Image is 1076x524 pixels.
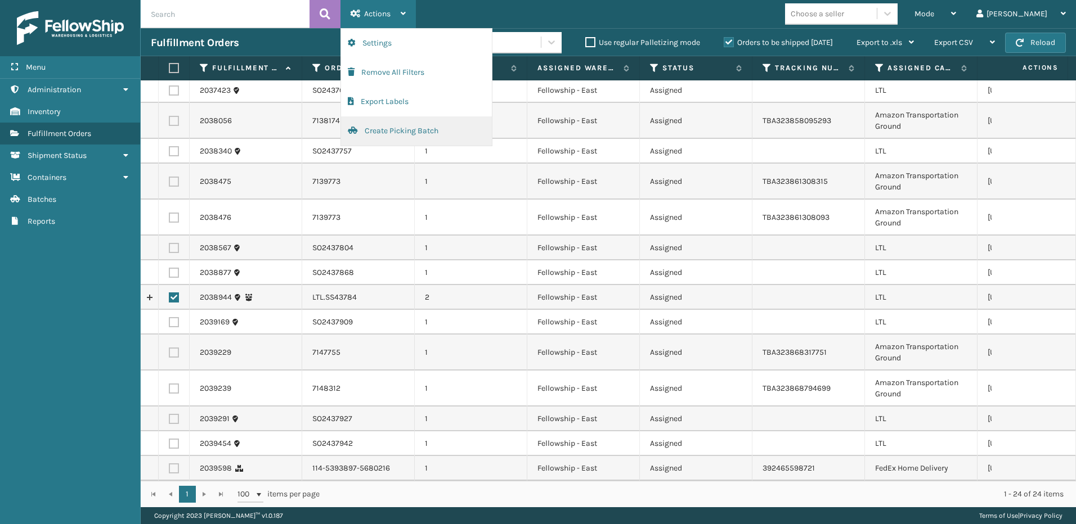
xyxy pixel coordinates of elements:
[200,317,230,328] a: 2039169
[527,260,640,285] td: Fellowship - East
[640,260,752,285] td: Assigned
[865,139,978,164] td: LTL
[415,310,527,335] td: 1
[662,63,730,73] label: Status
[364,9,391,19] span: Actions
[341,29,492,58] button: Settings
[341,116,492,146] button: Create Picking Batch
[865,456,978,481] td: FedEx Home Delivery
[415,164,527,200] td: 1
[302,200,415,236] td: 7139773
[865,236,978,260] td: LTL
[527,456,640,481] td: Fellowship - East
[151,36,239,49] h3: Fulfillment Orders
[640,139,752,164] td: Assigned
[415,200,527,236] td: 1
[914,9,934,19] span: Mode
[640,103,752,139] td: Assigned
[325,63,393,73] label: Order Number
[537,63,618,73] label: Assigned Warehouse
[527,78,640,103] td: Fellowship - East
[415,335,527,371] td: 1
[200,347,231,358] a: 2039229
[640,78,752,103] td: Assigned
[865,371,978,406] td: Amazon Transportation Ground
[26,62,46,72] span: Menu
[865,103,978,139] td: Amazon Transportation Ground
[179,486,196,503] a: 1
[200,212,231,223] a: 2038476
[335,489,1064,500] div: 1 - 24 of 24 items
[763,177,828,186] a: TBA323861308315
[763,213,830,222] a: TBA323861308093
[200,267,231,278] a: 2038877
[527,431,640,456] td: Fellowship - East
[1020,512,1062,520] a: Privacy Policy
[640,371,752,406] td: Assigned
[28,216,55,226] span: Reports
[302,310,415,335] td: SO2437909
[415,260,527,285] td: 1
[341,58,492,87] button: Remove All Filters
[302,103,415,139] td: 7138174
[640,456,752,481] td: Assigned
[865,431,978,456] td: LTL
[200,292,232,303] a: 2038944
[28,195,56,204] span: Batches
[28,151,87,160] span: Shipment Status
[28,129,91,138] span: Fulfillment Orders
[763,383,831,393] a: TBA323868794699
[640,285,752,310] td: Assigned
[979,507,1062,524] div: |
[415,406,527,431] td: 1
[28,173,66,182] span: Containers
[527,236,640,260] td: Fellowship - East
[200,438,231,449] a: 2039454
[527,335,640,371] td: Fellowship - East
[640,200,752,236] td: Assigned
[415,431,527,456] td: 1
[302,335,415,371] td: 7147755
[640,236,752,260] td: Assigned
[640,310,752,335] td: Assigned
[341,87,492,116] button: Export Labels
[934,38,973,47] span: Export CSV
[302,431,415,456] td: SO2437942
[865,406,978,431] td: LTL
[302,236,415,260] td: SO2437804
[302,406,415,431] td: SO2437927
[212,63,280,73] label: Fulfillment Order Id
[237,489,254,500] span: 100
[640,431,752,456] td: Assigned
[865,310,978,335] td: LTL
[302,78,415,103] td: SO2437648
[640,164,752,200] td: Assigned
[857,38,902,47] span: Export to .xls
[865,260,978,285] td: LTL
[415,236,527,260] td: 1
[865,200,978,236] td: Amazon Transportation Ground
[302,285,415,310] td: LTL.SS43784
[865,285,978,310] td: LTL
[527,139,640,164] td: Fellowship - East
[302,456,415,481] td: 114-5393897-5680216
[302,139,415,164] td: SO2437757
[415,371,527,406] td: 1
[791,8,844,20] div: Choose a seller
[775,63,843,73] label: Tracking Number
[527,310,640,335] td: Fellowship - East
[527,285,640,310] td: Fellowship - East
[527,103,640,139] td: Fellowship - East
[302,164,415,200] td: 7139773
[200,242,231,254] a: 2038567
[415,456,527,481] td: 1
[585,38,700,47] label: Use regular Palletizing mode
[527,200,640,236] td: Fellowship - East
[200,176,231,187] a: 2038475
[200,383,231,394] a: 2039239
[527,164,640,200] td: Fellowship - East
[237,486,320,503] span: items per page
[302,260,415,285] td: SO2437868
[640,335,752,371] td: Assigned
[865,164,978,200] td: Amazon Transportation Ground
